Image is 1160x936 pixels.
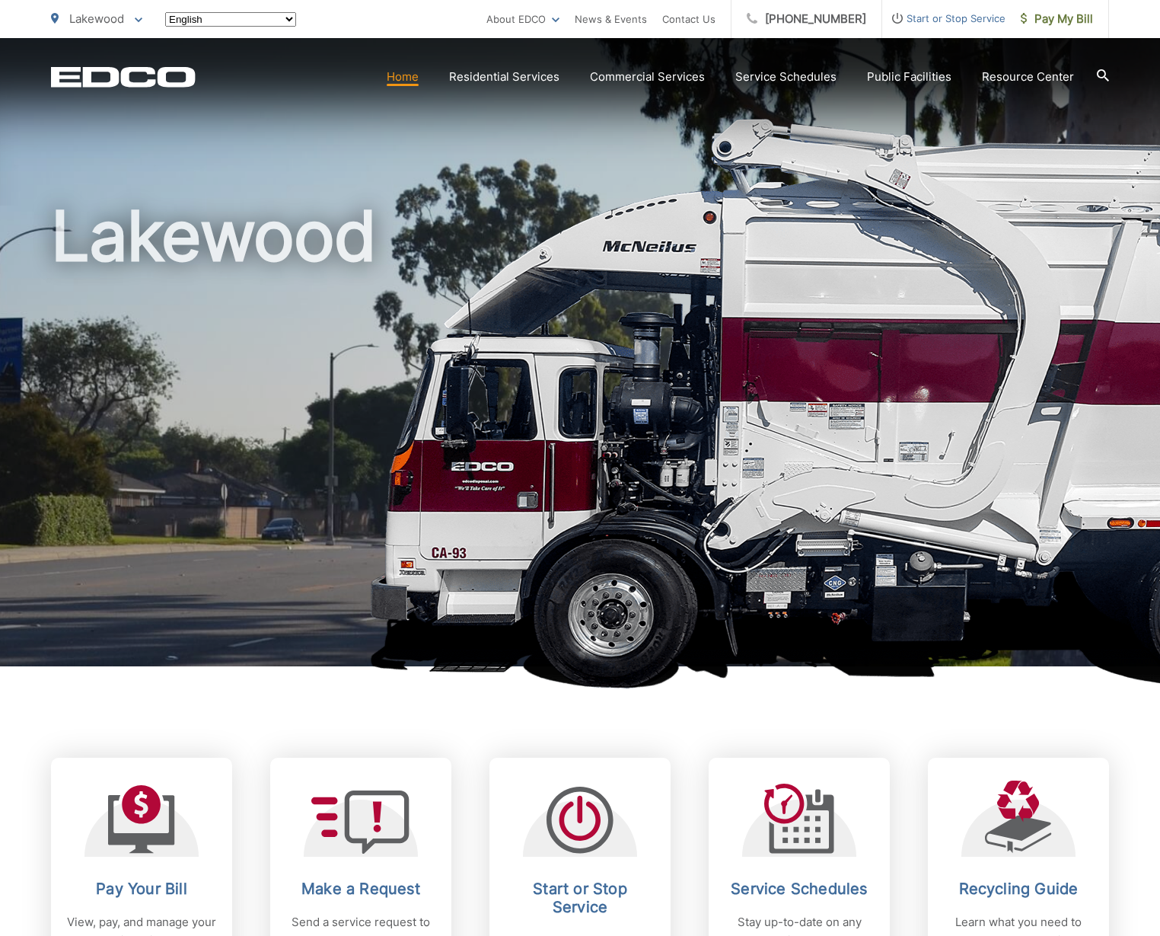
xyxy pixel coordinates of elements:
[51,66,196,88] a: EDCD logo. Return to the homepage.
[165,12,296,27] select: Select a language
[1021,10,1093,28] span: Pay My Bill
[51,198,1109,680] h1: Lakewood
[867,68,951,86] a: Public Facilities
[449,68,559,86] a: Residential Services
[285,880,436,898] h2: Make a Request
[387,68,419,86] a: Home
[69,11,124,26] span: Lakewood
[982,68,1074,86] a: Resource Center
[662,10,715,28] a: Contact Us
[943,880,1094,898] h2: Recycling Guide
[590,68,705,86] a: Commercial Services
[724,880,875,898] h2: Service Schedules
[66,880,217,898] h2: Pay Your Bill
[735,68,837,86] a: Service Schedules
[486,10,559,28] a: About EDCO
[575,10,647,28] a: News & Events
[505,880,655,916] h2: Start or Stop Service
